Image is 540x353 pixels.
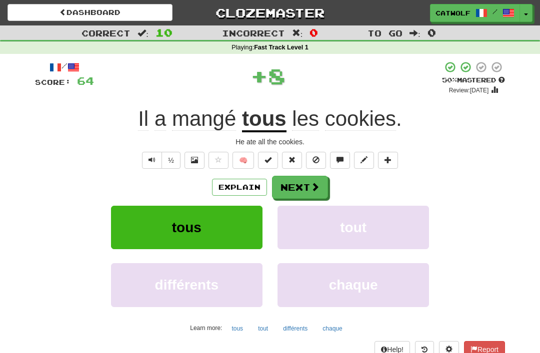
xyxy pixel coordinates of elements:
[325,107,396,131] span: cookies
[137,29,148,37] span: :
[161,152,180,169] button: ½
[409,29,420,37] span: :
[427,26,436,38] span: 0
[111,263,262,307] button: différents
[172,107,236,131] span: mangé
[222,28,285,38] span: Incorrect
[277,206,429,249] button: tout
[35,137,505,147] div: He ate all the cookies.
[309,26,318,38] span: 0
[492,8,497,15] span: /
[254,44,308,51] strong: Fast Track Level 1
[226,321,248,336] button: tous
[172,220,201,235] span: tous
[7,4,172,21] a: Dashboard
[435,8,470,17] span: Catwolf
[35,78,71,86] span: Score:
[184,152,204,169] button: Show image (alt+x)
[232,152,254,169] button: 🧠
[430,4,520,22] a: Catwolf /
[277,263,429,307] button: chaque
[329,277,378,293] span: chaque
[282,152,302,169] button: Reset to 0% Mastered (alt+r)
[306,152,326,169] button: Ignore sentence (alt+i)
[317,321,347,336] button: chaque
[268,63,285,88] span: 8
[208,152,228,169] button: Favorite sentence (alt+f)
[81,28,130,38] span: Correct
[138,107,148,131] span: Il
[111,206,262,249] button: tous
[272,176,328,199] button: Next
[142,152,162,169] button: Play sentence audio (ctl+space)
[449,87,489,94] small: Review: [DATE]
[140,152,180,169] div: Text-to-speech controls
[242,107,286,132] u: tous
[252,321,273,336] button: tout
[35,61,94,73] div: /
[354,152,374,169] button: Edit sentence (alt+d)
[187,4,352,21] a: Clozemaster
[330,152,350,169] button: Discuss sentence (alt+u)
[258,152,278,169] button: Set this sentence to 100% Mastered (alt+m)
[367,28,402,38] span: To go
[340,220,366,235] span: tout
[442,76,505,85] div: Mastered
[154,107,166,131] span: a
[155,26,172,38] span: 10
[77,74,94,87] span: 64
[155,277,219,293] span: différents
[442,76,457,84] span: 50 %
[378,152,398,169] button: Add to collection (alt+a)
[190,325,222,332] small: Learn more:
[250,61,268,91] span: +
[286,107,402,131] span: .
[212,179,267,196] button: Explain
[277,321,313,336] button: différents
[292,107,319,131] span: les
[292,29,303,37] span: :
